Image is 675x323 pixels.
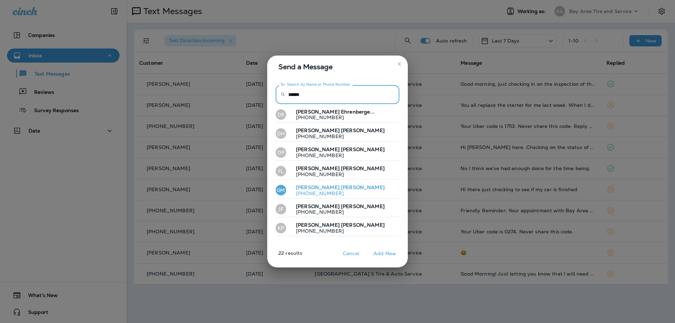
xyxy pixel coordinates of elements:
span: [PERSON_NAME] [341,203,385,209]
p: [PHONE_NUMBER] [290,209,385,215]
button: close [394,58,405,70]
button: DE[PERSON_NAME] Ehrenberge...[PHONE_NUMBER] [276,107,399,123]
p: 22 results [264,250,302,261]
button: JF[PERSON_NAME] [PERSON_NAME][PHONE_NUMBER] [276,201,399,218]
div: DE [276,109,286,120]
span: [PERSON_NAME] [296,165,340,172]
div: KP [276,223,286,233]
button: DP[PERSON_NAME] [PERSON_NAME][PHONE_NUMBER] [276,144,399,161]
button: KC[PERSON_NAME] [PERSON_NAME] [276,239,399,255]
p: [PHONE_NUMBER] [290,228,385,234]
span: Ehrenberge... [341,109,374,115]
button: Add New [370,248,400,259]
p: [PHONE_NUMBER] [290,153,385,158]
span: Send a Message [278,61,399,72]
button: DH[PERSON_NAME] [PERSON_NAME][PHONE_NUMBER] [276,125,399,142]
label: To: Search by Name or Phone Number [281,82,351,87]
p: [PHONE_NUMBER] [290,134,385,139]
div: GM [276,185,286,195]
span: [PERSON_NAME] [296,203,340,209]
button: FL[PERSON_NAME] [PERSON_NAME][PHONE_NUMBER] [276,163,399,180]
span: [PERSON_NAME] [296,127,340,134]
span: [PERSON_NAME] [296,146,340,153]
button: KP[PERSON_NAME] [PERSON_NAME][PHONE_NUMBER] [276,220,399,236]
button: GM[PERSON_NAME] [PERSON_NAME][PHONE_NUMBER] [276,182,399,199]
span: [PERSON_NAME] [296,109,340,115]
span: [PERSON_NAME] [341,165,385,172]
button: Cancel [338,248,364,259]
div: FL [276,166,286,176]
span: [PERSON_NAME] [296,184,340,190]
span: [PERSON_NAME] [341,146,385,153]
p: [PHONE_NUMBER] [290,172,385,177]
span: [PERSON_NAME] [341,127,385,134]
p: [PHONE_NUMBER] [290,115,374,120]
span: [PERSON_NAME] [341,184,385,190]
div: DP [276,147,286,158]
div: DH [276,128,286,139]
span: [PERSON_NAME] [296,222,340,228]
p: [PHONE_NUMBER] [290,190,385,196]
div: JF [276,204,286,214]
span: [PERSON_NAME] [341,222,385,228]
